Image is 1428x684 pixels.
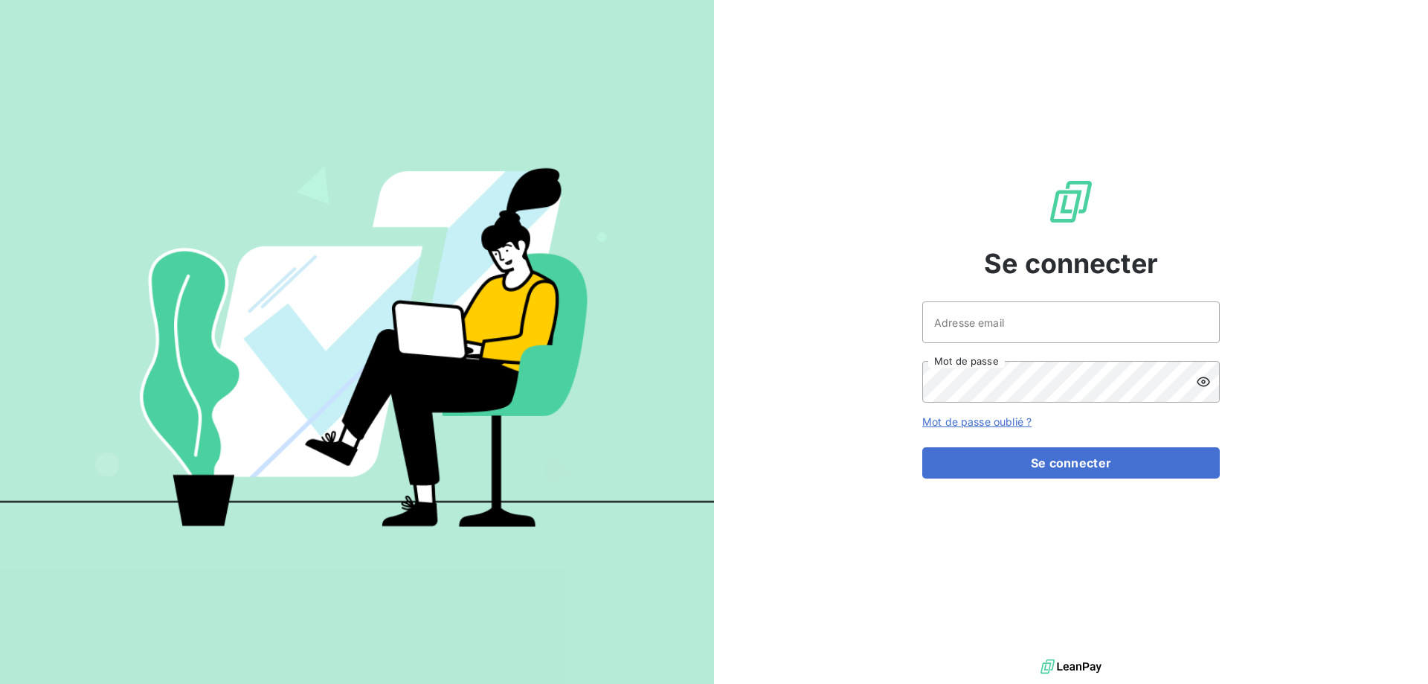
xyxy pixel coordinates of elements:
[922,447,1220,479] button: Se connecter
[922,301,1220,343] input: placeholder
[922,415,1032,428] a: Mot de passe oublié ?
[1047,178,1095,226] img: Logo LeanPay
[984,243,1158,284] span: Se connecter
[1041,656,1101,678] img: logo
